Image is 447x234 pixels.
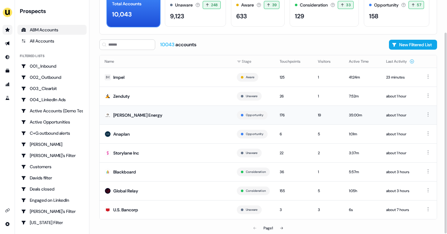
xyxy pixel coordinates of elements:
a: Go to Customers [17,162,87,172]
div: Prospects [20,7,87,15]
div: [PERSON_NAME]'s Filter [21,208,83,214]
div: 1 [318,169,339,175]
span: 10043 [160,41,175,48]
a: Go to 004_LinkedIn Ads [17,95,87,105]
div: Consideration [300,2,328,8]
div: 5 [318,131,339,137]
a: Go to Charlotte Stone [17,139,87,149]
div: Aware [241,2,254,8]
span: 39 [272,2,277,8]
button: Opportunity [246,112,264,118]
div: Active Opportunities [21,119,83,125]
div: Engaged on LinkedIn [21,197,83,203]
a: Go to integrations [2,219,12,229]
a: Go to experiments [2,93,12,103]
div: 35:00m [349,112,376,118]
a: Go to C+G outbound alerts [17,128,87,138]
button: Aware [246,74,254,80]
div: 5:57m [349,169,376,175]
a: Go to Engaged on LinkedIn [17,195,87,205]
div: about 7 hours [386,207,414,213]
div: 2 [318,150,339,156]
button: Visitors [318,56,338,67]
button: Consideration [246,188,266,194]
div: All Accounts [21,38,83,44]
div: about 1 hour [386,112,414,118]
div: about 3 hours [386,169,414,175]
a: Go to Geneviève's Filter [17,206,87,216]
a: Go to Charlotte's Filter [17,151,87,160]
div: 5 [318,188,339,194]
a: Go to attribution [2,79,12,89]
a: Go to Inbound [2,52,12,62]
div: 002_Outbound [21,74,83,80]
a: Go to outbound experience [2,38,12,48]
div: 176 [280,112,308,118]
div: Unaware [175,2,193,8]
div: about 1 hour [386,131,414,137]
button: Last Activity [386,56,414,67]
div: about 3 hours [386,188,414,194]
div: 41:24m [349,74,376,80]
div: Davids filter [21,175,83,181]
div: accounts [160,41,196,48]
div: Customers [21,164,83,170]
div: 7:52m [349,93,376,99]
div: [PERSON_NAME] Energy [113,112,162,118]
div: Anaplan [113,131,130,137]
a: Go to prospects [2,25,12,35]
div: 1 [318,74,339,80]
div: 1:01m [349,131,376,137]
div: 001_Inbound [21,63,83,69]
div: 129 [295,11,304,21]
div: 23 minutes [386,74,414,80]
div: 22 [280,150,308,156]
a: Go to integrations [2,205,12,215]
div: 3 [280,207,308,213]
button: Active Time [349,56,376,67]
div: Filtered lists [20,53,44,59]
div: 158 [369,11,378,21]
div: Active Accounts (Demo Test) [21,108,83,114]
div: 3:37m [349,150,376,156]
div: Deals closed [21,186,83,192]
div: 9,123 [170,11,184,21]
span: 33 [346,2,351,8]
a: Go to Davids filter [17,173,87,183]
a: ABM Accounts [17,25,87,35]
div: 003_Clearbit [21,85,83,92]
div: Opportunity [374,2,399,8]
button: Unaware [246,93,258,99]
a: Go to 001_Inbound [17,61,87,71]
div: 6 [280,131,308,137]
th: Name [100,55,232,68]
a: Go to templates [2,66,12,76]
button: Opportunity [246,131,264,137]
div: 1:05h [349,188,376,194]
div: 3 [318,207,339,213]
div: [US_STATE] Filter [21,219,83,226]
button: New Filtered List [389,40,437,50]
span: 248 [211,2,218,8]
button: Touchpoints [280,56,308,67]
div: 1 [318,93,339,99]
div: Zenduty [113,93,130,99]
div: IM [106,74,110,80]
div: 19 [318,112,339,118]
div: Global Relay [113,188,138,194]
div: about 1 hour [386,93,414,99]
div: Stage [237,58,270,65]
div: 155 [280,188,308,194]
div: 36 [280,169,308,175]
a: All accounts [17,36,87,46]
a: Go to Georgia Filter [17,218,87,227]
button: Unaware [246,207,258,213]
button: Unaware [246,150,258,156]
div: [PERSON_NAME] [21,141,83,147]
div: 125 [280,74,308,80]
button: Consideration [246,169,266,175]
div: Blackboard [113,169,136,175]
div: 6s [349,207,376,213]
div: Storylane Inc [113,150,139,156]
a: Go to Active Accounts (Demo Test) [17,106,87,116]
